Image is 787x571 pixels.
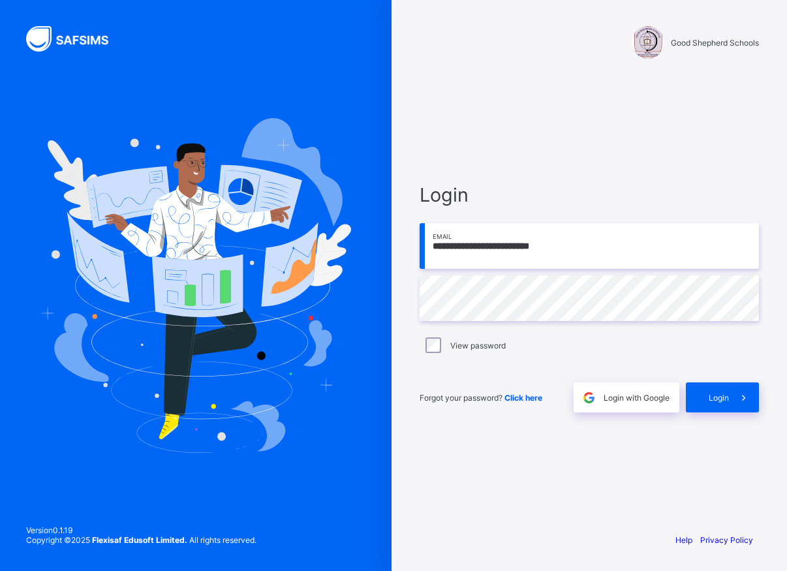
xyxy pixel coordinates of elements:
[709,393,729,403] span: Login
[420,183,759,206] span: Login
[581,390,596,405] img: google.396cfc9801f0270233282035f929180a.svg
[92,535,187,545] strong: Flexisaf Edusoft Limited.
[420,393,542,403] span: Forgot your password?
[700,535,753,545] a: Privacy Policy
[26,525,256,535] span: Version 0.1.19
[504,393,542,403] a: Click here
[26,535,256,545] span: Copyright © 2025 All rights reserved.
[26,26,124,52] img: SAFSIMS Logo
[671,38,759,48] span: Good Shepherd Schools
[675,535,692,545] a: Help
[604,393,670,403] span: Login with Google
[450,341,506,350] label: View password
[40,118,351,452] img: Hero Image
